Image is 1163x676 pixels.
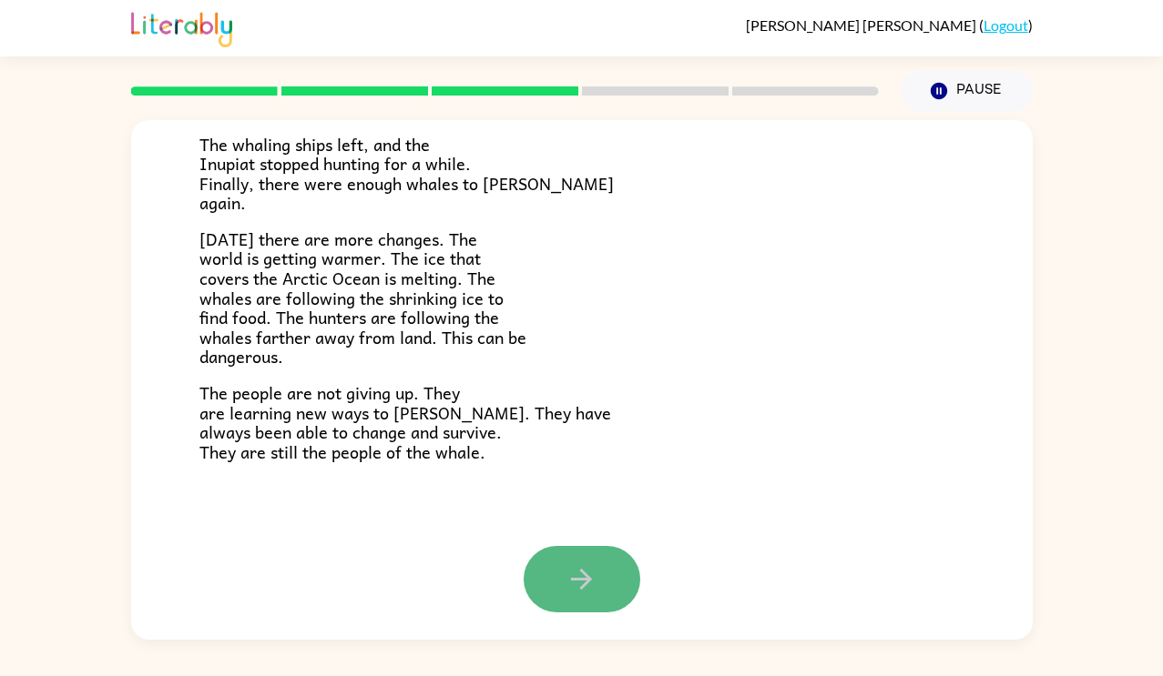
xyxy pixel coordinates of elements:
span: The people are not giving up. They are learning new ways to [PERSON_NAME]. They have always been ... [199,379,611,465]
div: ( ) [746,16,1033,34]
span: [PERSON_NAME] [PERSON_NAME] [746,16,979,34]
a: Logout [984,16,1028,34]
span: The whaling ships left, and the Inupiat stopped hunting for a while. Finally, there were enough w... [199,131,614,217]
span: [DATE] there are more changes. The world is getting warmer. The ice that covers the Arctic Ocean ... [199,226,526,370]
img: Literably [131,7,232,47]
button: Pause [901,70,1033,112]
